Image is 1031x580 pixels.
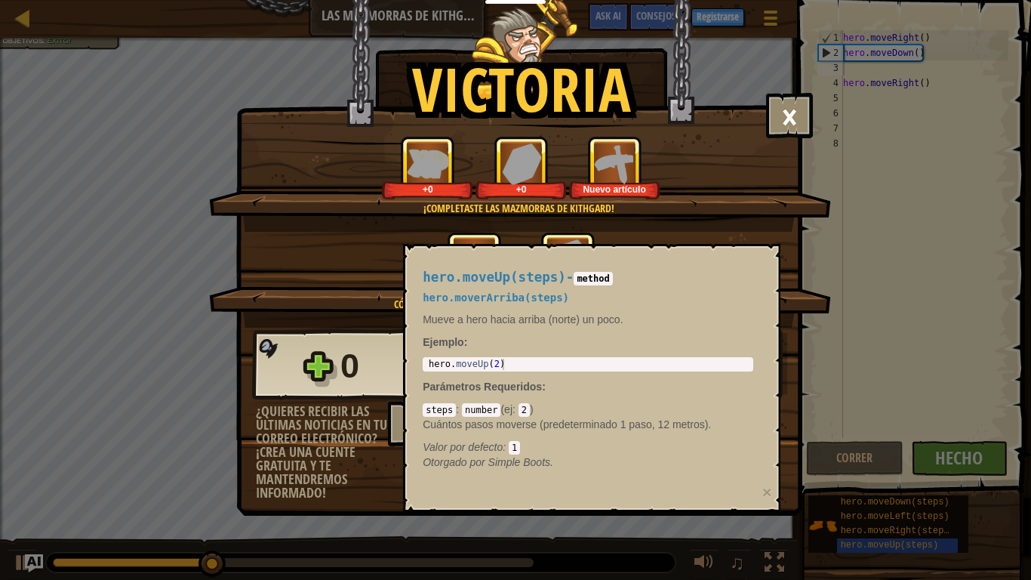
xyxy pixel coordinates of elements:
[388,401,577,446] button: Regístrate para recibir actualizaciones.
[340,342,399,390] div: 0
[423,456,553,468] em: Simple Boots.
[594,143,636,184] img: Nuevo artículo
[509,441,520,455] code: 1
[519,403,530,417] code: 2
[423,292,569,304] span: hero.moverArriba(steps)
[423,270,566,285] span: hero.moveUp(steps)
[549,239,588,280] img: Gemas Conseguidas
[423,312,753,327] p: Mueve a hero hacia arriba (norte) un poco.
[423,456,488,468] span: Otorgado por
[385,184,470,195] div: +0
[423,336,467,348] strong: :
[423,402,753,455] div: ( )
[574,272,612,285] code: method
[256,405,388,500] div: ¿Quieres recibir las últimas noticias en tu correo electrónico? ¡Crea una cuente gratuita y te ma...
[766,93,813,138] button: ×
[512,403,519,415] span: :
[423,381,542,393] span: Parámetros Requeridos
[462,403,500,417] code: number
[281,201,757,216] div: ¡Completaste las Mazmorras de Kithgard!
[423,417,753,432] p: Cuántos pasos moverse (predeterminado 1 paso, 12 metros).
[281,297,757,312] div: Código limpio: sin errores de códigos ni advertencias.
[479,184,564,195] div: +0
[423,270,753,285] h4: -
[572,184,657,195] div: Nuevo artículo
[423,403,456,417] code: steps
[412,56,631,122] h1: Victoria
[407,149,449,178] img: XP Conseguida
[456,403,462,415] span: :
[504,403,512,415] span: ej
[423,441,503,453] span: Valor por defecto
[503,441,509,453] span: :
[423,336,463,348] span: Ejemplo
[542,381,546,393] span: :
[762,484,771,500] button: ×
[502,143,541,184] img: Gemas Conseguidas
